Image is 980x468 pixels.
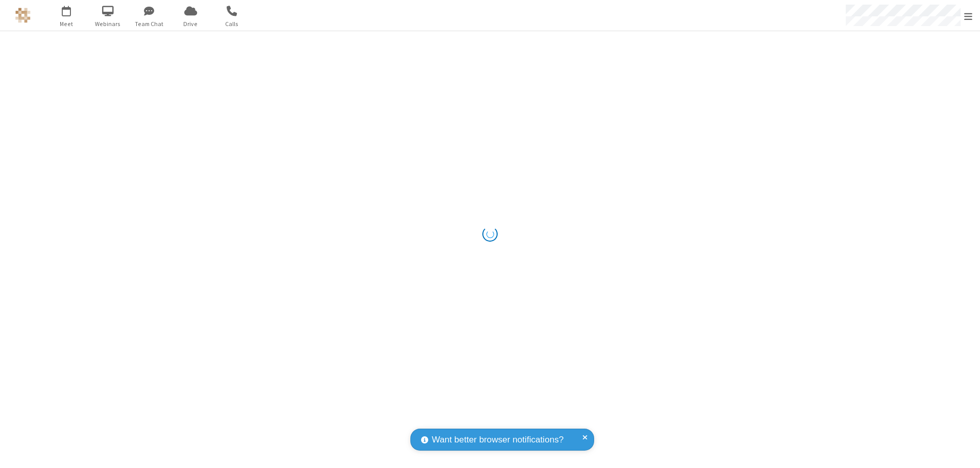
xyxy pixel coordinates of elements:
[47,19,86,29] span: Meet
[89,19,127,29] span: Webinars
[171,19,210,29] span: Drive
[213,19,251,29] span: Calls
[15,8,31,23] img: QA Selenium DO NOT DELETE OR CHANGE
[432,433,563,447] span: Want better browser notifications?
[130,19,168,29] span: Team Chat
